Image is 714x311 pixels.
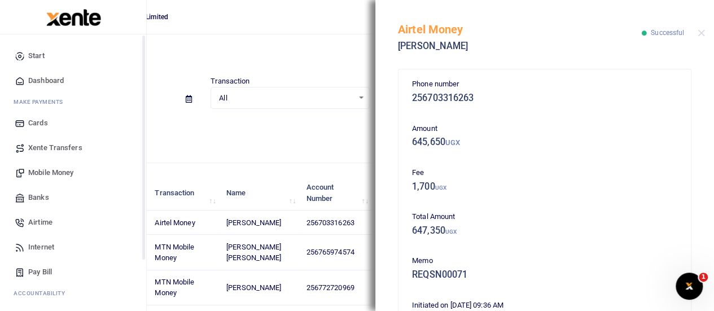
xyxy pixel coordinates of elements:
[412,181,677,192] h5: 1,700
[412,93,677,104] h5: 256703316263
[28,50,45,62] span: Start
[412,225,677,236] h5: 647,350
[9,185,137,210] a: Banks
[226,283,281,292] span: [PERSON_NAME]
[9,93,137,111] li: M
[28,217,52,228] span: Airtime
[412,167,677,179] p: Fee
[22,289,65,297] span: countability
[445,138,460,147] small: UGX
[412,211,677,223] p: Total Amount
[9,160,137,185] a: Mobile Money
[412,137,677,148] h5: 645,650
[9,111,137,135] a: Cards
[28,242,54,253] span: Internet
[373,176,450,211] th: Memo: activate to sort column ascending
[155,278,194,297] span: MTN Mobile Money
[43,49,705,61] h4: Transactions
[9,260,137,284] a: Pay Bill
[412,78,677,90] p: Phone number
[226,218,281,227] span: [PERSON_NAME]
[46,9,101,26] img: logo-large
[435,185,446,191] small: UGX
[45,12,101,21] a: logo-small logo-large logo-large
[211,76,249,87] label: Transaction
[398,41,642,52] h5: [PERSON_NAME]
[306,248,354,256] span: 256765974574
[155,218,195,227] span: Airtel Money
[28,117,48,129] span: Cards
[28,192,49,203] span: Banks
[412,269,677,281] h5: REQSN00071
[699,273,708,282] span: 1
[412,123,677,135] p: Amount
[28,167,73,178] span: Mobile Money
[676,273,703,300] iframe: Intercom live chat
[226,243,281,262] span: [PERSON_NAME] [PERSON_NAME]
[412,255,677,267] p: Memo
[9,135,137,160] a: Xente Transfers
[398,23,642,36] h5: Airtel Money
[28,75,64,86] span: Dashboard
[28,266,52,278] span: Pay Bill
[148,176,220,211] th: Transaction: activate to sort column ascending
[9,68,137,93] a: Dashboard
[9,284,137,302] li: Ac
[651,29,684,37] span: Successful
[445,229,457,235] small: UGX
[9,210,137,235] a: Airtime
[9,235,137,260] a: Internet
[220,176,300,211] th: Name: activate to sort column ascending
[155,243,194,262] span: MTN Mobile Money
[306,283,354,292] span: 256772720969
[306,218,354,227] span: 256703316263
[698,29,705,37] button: Close
[9,43,137,68] a: Start
[43,122,705,134] p: Download
[19,98,63,106] span: ake Payments
[219,93,353,104] span: All
[300,176,373,211] th: Account Number: activate to sort column ascending
[28,142,82,154] span: Xente Transfers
